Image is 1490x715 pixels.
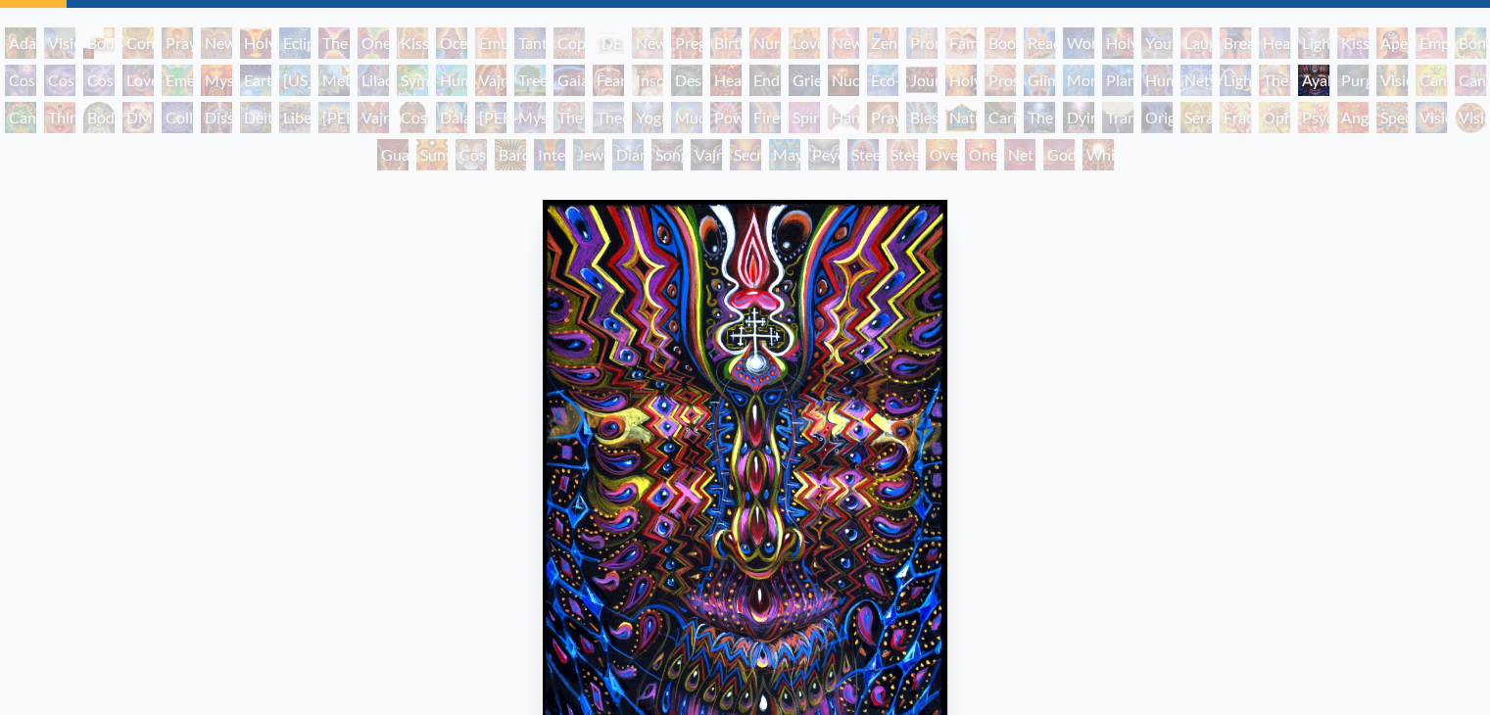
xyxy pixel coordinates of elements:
[1063,27,1094,59] div: Wonder
[985,65,1016,96] div: Prostration
[926,139,957,170] div: Oversoul
[1141,102,1173,133] div: Original Face
[906,102,937,133] div: Blessing Hand
[1259,102,1290,133] div: Ophanic Eyelash
[495,139,526,170] div: Bardo Being
[279,27,311,59] div: Eclipse
[5,65,36,96] div: Cosmic Creativity
[749,102,781,133] div: Firewalking
[828,65,859,96] div: Nuclear Crucifixion
[44,65,75,96] div: Cosmic Artist
[318,102,350,133] div: [PERSON_NAME]
[553,27,585,59] div: Copulating
[1102,65,1133,96] div: Planetary Prayers
[1043,139,1075,170] div: Godself
[162,102,193,133] div: Collective Vision
[318,27,350,59] div: The Kiss
[1416,27,1447,59] div: Empowerment
[887,139,918,170] div: Steeplehead 2
[632,102,663,133] div: Yogi & the Möbius Sphere
[44,102,75,133] div: Third Eye Tears of Joy
[593,102,624,133] div: Theologue
[651,139,683,170] div: Song of Vajra Being
[632,27,663,59] div: Newborn
[749,65,781,96] div: Endarkenment
[1024,27,1055,59] div: Reading
[847,139,879,170] div: Steeplehead 1
[1455,27,1486,59] div: Bond
[906,27,937,59] div: Promise
[612,139,644,170] div: Diamond Being
[397,27,428,59] div: Kissing
[671,102,702,133] div: Mudra
[710,27,742,59] div: Birth
[691,139,722,170] div: Vajra Being
[1102,27,1133,59] div: Holy Family
[201,65,232,96] div: Mysteriosa 2
[945,27,977,59] div: Family
[436,27,467,59] div: Ocean of Love Bliss
[1024,102,1055,133] div: The Soul Finds It's Way
[397,65,428,96] div: Symbiosis: Gall Wasp & Oak Tree
[1416,102,1447,133] div: Vision Crystal
[534,139,565,170] div: Interbeing
[514,27,546,59] div: Tantra
[867,65,898,96] div: Eco-Atlas
[671,27,702,59] div: Pregnancy
[553,65,585,96] div: Gaia
[1416,65,1447,96] div: Cannabis Mudra
[769,139,800,170] div: Mayan Being
[377,139,409,170] div: Guardian of Infinite Vision
[122,102,154,133] div: DMT - The Spirit Molecule
[279,102,311,133] div: Liberation Through Seeing
[1337,102,1369,133] div: Angel Skin
[1102,102,1133,133] div: Transfiguration
[1141,65,1173,96] div: Human Geometry
[240,102,271,133] div: Deities & Demons Drinking from the Milky Pool
[83,27,115,59] div: Body, Mind, Spirit
[867,27,898,59] div: Zena Lotus
[201,27,232,59] div: New Man New Woman
[945,65,977,96] div: Holy Fire
[789,102,820,133] div: Spirit Animates the Flesh
[1298,102,1329,133] div: Psychomicrograph of a Fractal Paisley Cherub Feather Tip
[985,27,1016,59] div: Boo-boo
[44,27,75,59] div: Visionary Origin of Language
[593,65,624,96] div: Fear
[671,65,702,96] div: Despair
[1063,65,1094,96] div: Monochord
[1180,27,1212,59] div: Laughing Man
[514,65,546,96] div: Tree & Person
[1220,102,1251,133] div: Fractal Eyes
[1376,65,1408,96] div: Vision Tree
[1376,102,1408,133] div: Spectral Lotus
[1063,102,1094,133] div: Dying
[945,102,977,133] div: Nature of Mind
[1141,27,1173,59] div: Young & Old
[965,139,996,170] div: One
[240,27,271,59] div: Holy Grail
[1180,65,1212,96] div: Networks
[573,139,604,170] div: Jewel Being
[83,102,115,133] div: Body/Mind as a Vibratory Field of Energy
[318,65,350,96] div: Metamorphosis
[867,102,898,133] div: Praying Hands
[358,102,389,133] div: Vajra Guru
[1455,102,1486,133] div: Vision Crystal Tondo
[1298,27,1329,59] div: Lightweaver
[83,65,115,96] div: Cosmic Lovers
[1004,139,1035,170] div: Net of Being
[5,27,36,59] div: Adam & Eve
[358,27,389,59] div: One Taste
[1376,27,1408,59] div: Aperture
[1082,139,1114,170] div: White Light
[632,65,663,96] div: Insomnia
[456,139,487,170] div: Cosmic Elf
[162,27,193,59] div: Praying
[828,27,859,59] div: New Family
[1455,65,1486,96] div: Cannabis Sutra
[122,27,154,59] div: Contemplation
[1220,65,1251,96] div: Lightworker
[1259,65,1290,96] div: The Shulgins and their Alchemical Angels
[279,65,311,96] div: [US_STATE] Song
